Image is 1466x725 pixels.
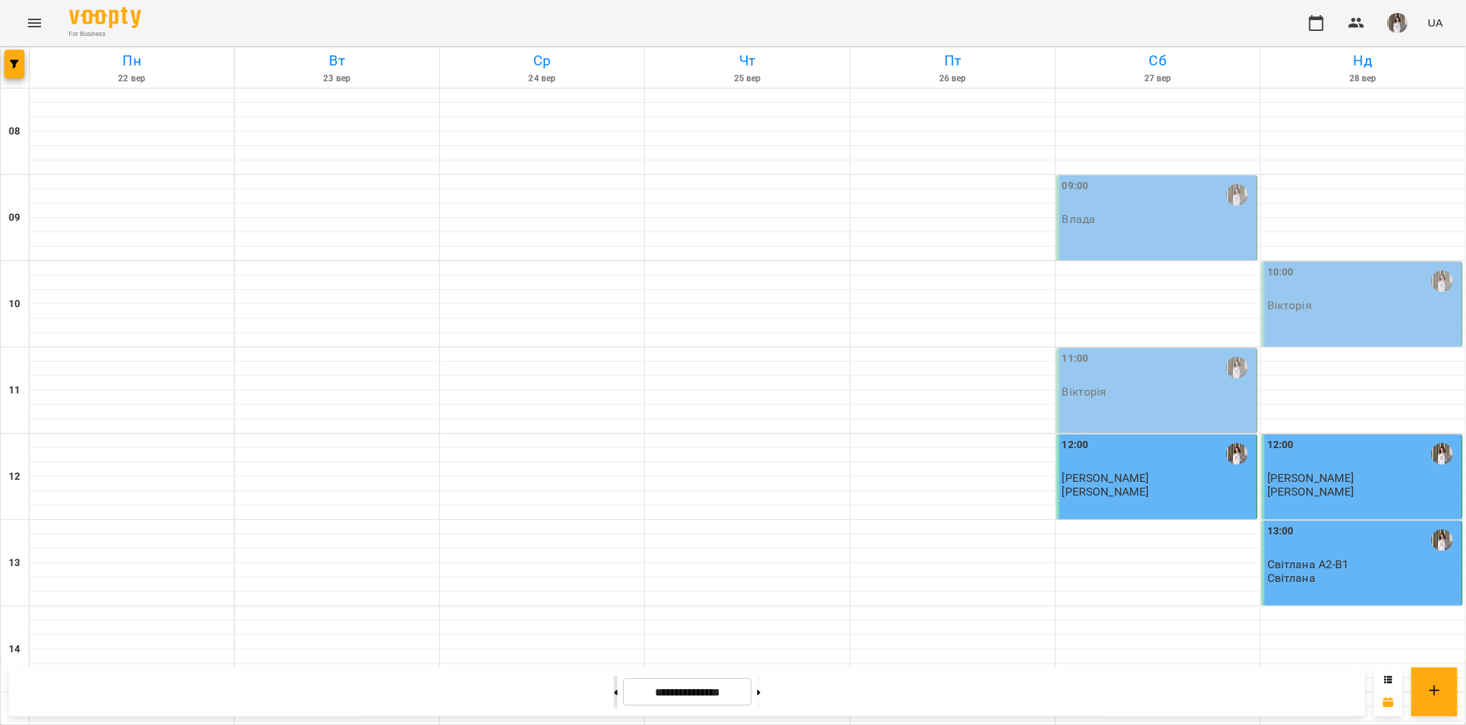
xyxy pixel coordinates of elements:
h6: Ср [442,50,642,72]
h6: 11 [9,383,20,398]
p: [PERSON_NAME] [1267,485,1354,498]
span: For Business [69,29,141,39]
span: [PERSON_NAME] [1062,471,1149,485]
p: Вікторія [1062,386,1107,398]
span: UA [1428,15,1443,30]
h6: Пн [32,50,232,72]
h6: Чт [647,50,847,72]
p: Світлана [1267,572,1316,584]
p: Вікторія [1267,299,1312,311]
h6: 12 [9,469,20,485]
h6: 24 вер [442,72,642,86]
img: Дебелко Аліна [1431,443,1453,465]
h6: Вт [237,50,437,72]
img: 364895220a4789552a8225db6642e1db.jpeg [1388,13,1408,33]
h6: Нд [1263,50,1463,72]
h6: 13 [9,555,20,571]
h6: 28 вер [1263,72,1463,86]
h6: 25 вер [647,72,847,86]
span: Світлана A2-B1 [1267,557,1349,571]
img: Дебелко Аліна [1226,443,1248,465]
h6: 14 [9,642,20,657]
label: 11:00 [1062,351,1089,367]
label: 09:00 [1062,178,1089,194]
img: Voopty Logo [69,7,141,28]
h6: 22 вер [32,72,232,86]
p: [PERSON_NAME] [1062,485,1149,498]
h6: 27 вер [1058,72,1258,86]
button: Menu [17,6,52,40]
h6: 23 вер [237,72,437,86]
h6: 08 [9,124,20,140]
img: Дебелко Аліна [1431,270,1453,292]
h6: Пт [853,50,1053,72]
button: UA [1422,9,1449,36]
h6: 09 [9,210,20,226]
label: 13:00 [1267,524,1294,539]
img: Дебелко Аліна [1226,184,1248,206]
h6: 10 [9,296,20,312]
h6: Сб [1058,50,1258,72]
p: Влада [1062,213,1096,225]
h6: 26 вер [853,72,1053,86]
span: [PERSON_NAME] [1267,471,1354,485]
label: 12:00 [1062,437,1089,453]
img: Дебелко Аліна [1226,357,1248,378]
label: 12:00 [1267,437,1294,453]
img: Дебелко Аліна [1431,529,1453,551]
label: 10:00 [1267,265,1294,281]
